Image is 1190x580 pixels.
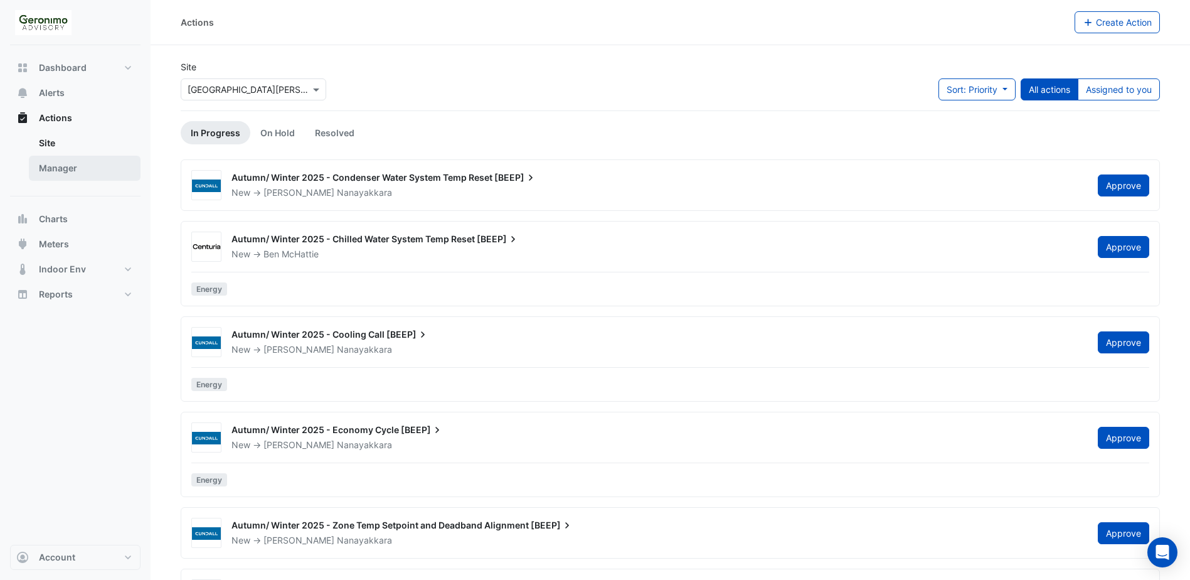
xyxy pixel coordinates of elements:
[282,248,319,260] span: McHattie
[15,10,72,35] img: Company Logo
[337,534,392,547] span: Nanayakkara
[231,249,250,259] span: New
[39,263,86,276] span: Indoor Env
[39,62,87,74] span: Dashboard
[1096,17,1152,28] span: Create Action
[192,527,221,540] img: Cundall Centuria
[337,439,392,451] span: Nanayakkara
[16,238,29,250] app-icon: Meters
[16,87,29,99] app-icon: Alerts
[477,233,519,245] span: [BEEP]
[337,186,392,199] span: Nanayakkara
[1098,175,1149,196] button: Approve
[191,473,227,486] span: Energy
[192,241,221,254] img: Centuria
[10,207,141,232] button: Charts
[39,112,72,124] span: Actions
[231,234,475,244] span: Autumn/ Winter 2025 - Chilled Water System Temp Reset
[192,180,221,192] img: Cundall Centuria
[16,263,29,276] app-icon: Indoor Env
[191,282,227,296] span: Energy
[10,232,141,257] button: Meters
[305,121,364,144] a: Resolved
[531,519,573,532] span: [BEEP]
[29,131,141,156] a: Site
[1106,180,1141,191] span: Approve
[10,545,141,570] button: Account
[947,84,997,95] span: Sort: Priority
[253,439,261,450] span: ->
[231,344,250,355] span: New
[191,378,227,391] span: Energy
[29,156,141,181] a: Manager
[10,282,141,307] button: Reports
[263,535,334,545] span: [PERSON_NAME]
[10,80,141,105] button: Alerts
[263,344,334,355] span: [PERSON_NAME]
[192,432,221,444] img: Cundall Centuria
[263,187,334,198] span: [PERSON_NAME]
[39,551,75,564] span: Account
[39,87,65,99] span: Alerts
[1075,11,1161,33] button: Create Action
[39,238,69,250] span: Meters
[231,424,399,435] span: Autumn/ Winter 2025 - Economy Cycle
[253,535,261,545] span: ->
[1098,331,1149,353] button: Approve
[16,112,29,124] app-icon: Actions
[1106,242,1141,252] span: Approve
[1106,432,1141,443] span: Approve
[231,329,385,340] span: Autumn/ Winter 2025 - Cooling Call
[1147,537,1177,567] div: Open Intercom Messenger
[16,288,29,301] app-icon: Reports
[1021,78,1078,100] button: All actions
[253,249,261,259] span: ->
[39,213,68,225] span: Charts
[192,336,221,349] img: Cundall Centuria
[263,249,279,259] span: Ben
[231,439,250,450] span: New
[231,520,529,530] span: Autumn/ Winter 2025 - Zone Temp Setpoint and Deadband Alignment
[181,16,214,29] div: Actions
[231,187,250,198] span: New
[1098,427,1149,449] button: Approve
[10,105,141,131] button: Actions
[181,60,196,73] label: Site
[337,343,392,356] span: Nanayakkara
[263,439,334,450] span: [PERSON_NAME]
[16,62,29,74] app-icon: Dashboard
[1098,522,1149,544] button: Approve
[938,78,1016,100] button: Sort: Priority
[181,121,250,144] a: In Progress
[494,171,537,184] span: [BEEP]
[10,257,141,282] button: Indoor Env
[39,288,73,301] span: Reports
[1106,337,1141,348] span: Approve
[1078,78,1160,100] button: Assigned to you
[253,187,261,198] span: ->
[253,344,261,355] span: ->
[231,172,492,183] span: Autumn/ Winter 2025 - Condenser Water System Temp Reset
[10,131,141,186] div: Actions
[1106,528,1141,539] span: Approve
[231,535,250,545] span: New
[386,328,429,341] span: [BEEP]
[16,213,29,225] app-icon: Charts
[10,55,141,80] button: Dashboard
[401,424,444,436] span: [BEEP]
[1098,236,1149,258] button: Approve
[250,121,305,144] a: On Hold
